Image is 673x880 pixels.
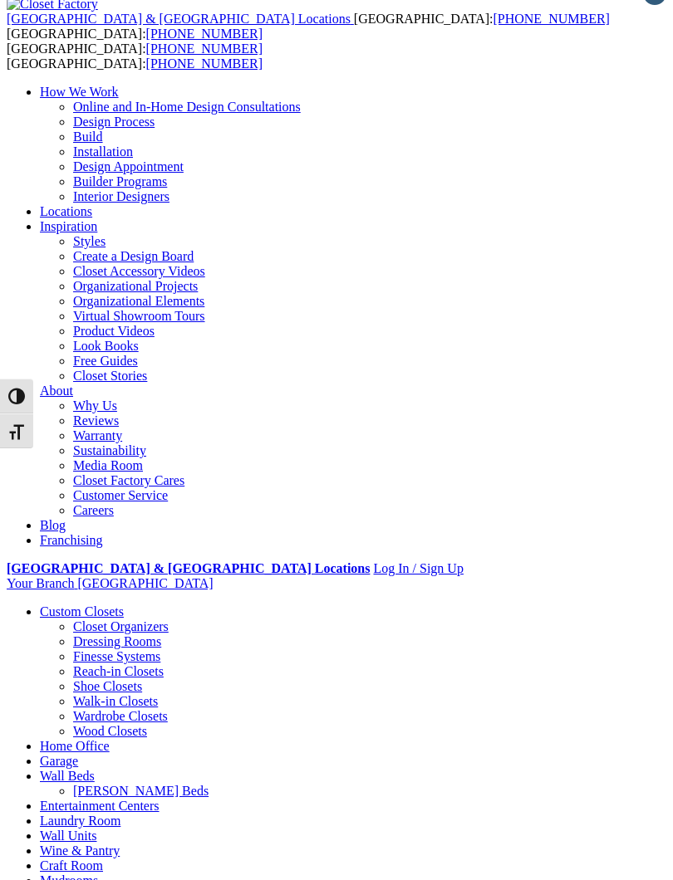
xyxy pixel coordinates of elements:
a: Closet Organizers [73,619,169,633]
a: Design Process [73,115,155,129]
a: Shoe Closets [73,679,142,693]
a: Garage [40,754,78,768]
a: About [40,384,73,398]
a: Design Appointment [73,159,184,174]
a: Locations [40,204,92,218]
a: [GEOGRAPHIC_DATA] & [GEOGRAPHIC_DATA] Locations [7,12,354,26]
a: Reviews [73,413,119,428]
span: [GEOGRAPHIC_DATA]: [GEOGRAPHIC_DATA]: [7,42,263,71]
a: Create a Design Board [73,249,194,263]
a: Closet Factory Cares [73,473,184,487]
a: Inspiration [40,219,97,233]
a: Custom Closets [40,604,124,618]
a: [PHONE_NUMBER] [146,42,263,56]
a: [PHONE_NUMBER] [493,12,609,26]
a: Interior Designers [73,189,169,203]
a: Blog [40,518,66,532]
span: [GEOGRAPHIC_DATA] [77,576,213,590]
a: Free Guides [73,354,138,368]
a: Virtual Showroom Tours [73,309,205,323]
a: Laundry Room [40,814,120,828]
a: Warranty [73,428,122,442]
a: Organizational Projects [73,279,198,293]
a: Wood Closets [73,724,147,738]
a: Home Office [40,739,110,753]
a: [PHONE_NUMBER] [146,56,263,71]
a: How We Work [40,85,119,99]
span: [GEOGRAPHIC_DATA]: [GEOGRAPHIC_DATA]: [7,12,610,41]
a: Log In / Sign Up [373,561,463,575]
a: Closet Accessory Videos [73,264,205,278]
a: Wardrobe Closets [73,709,168,723]
a: Media Room [73,458,143,472]
a: Wall Units [40,829,96,843]
a: Finesse Systems [73,649,160,663]
a: Styles [73,234,106,248]
a: Your Branch [GEOGRAPHIC_DATA] [7,576,214,590]
a: Reach-in Closets [73,664,164,678]
a: Dressing Rooms [73,634,161,648]
a: [PHONE_NUMBER] [146,27,263,41]
a: Wine & Pantry [40,843,120,858]
a: Careers [73,503,114,517]
a: Customer Service [73,488,168,502]
a: Why Us [73,398,117,413]
a: Build [73,130,103,144]
span: Your Branch [7,576,74,590]
a: Organizational Elements [73,294,204,308]
a: Online and In-Home Design Consultations [73,100,301,114]
a: Entertainment Centers [40,799,160,813]
a: Sustainability [73,443,146,457]
a: Product Videos [73,324,155,338]
a: Installation [73,144,133,159]
a: Wall Beds [40,769,95,783]
a: Look Books [73,339,139,353]
a: [PERSON_NAME] Beds [73,784,209,798]
a: [GEOGRAPHIC_DATA] & [GEOGRAPHIC_DATA] Locations [7,561,370,575]
a: Builder Programs [73,174,167,188]
a: Craft Room [40,858,103,873]
a: Walk-in Closets [73,694,158,708]
a: Closet Stories [73,369,147,383]
a: Franchising [40,533,103,547]
span: [GEOGRAPHIC_DATA] & [GEOGRAPHIC_DATA] Locations [7,12,351,26]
